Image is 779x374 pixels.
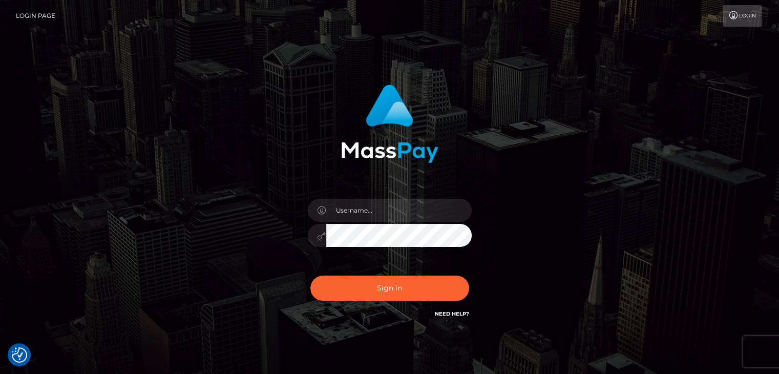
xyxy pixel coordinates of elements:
a: Login Page [16,5,55,27]
img: Revisit consent button [12,347,27,363]
button: Sign in [310,276,469,301]
img: MassPay Login [341,85,438,163]
button: Consent Preferences [12,347,27,363]
input: Username... [326,199,472,222]
a: Need Help? [435,310,469,317]
a: Login [723,5,762,27]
